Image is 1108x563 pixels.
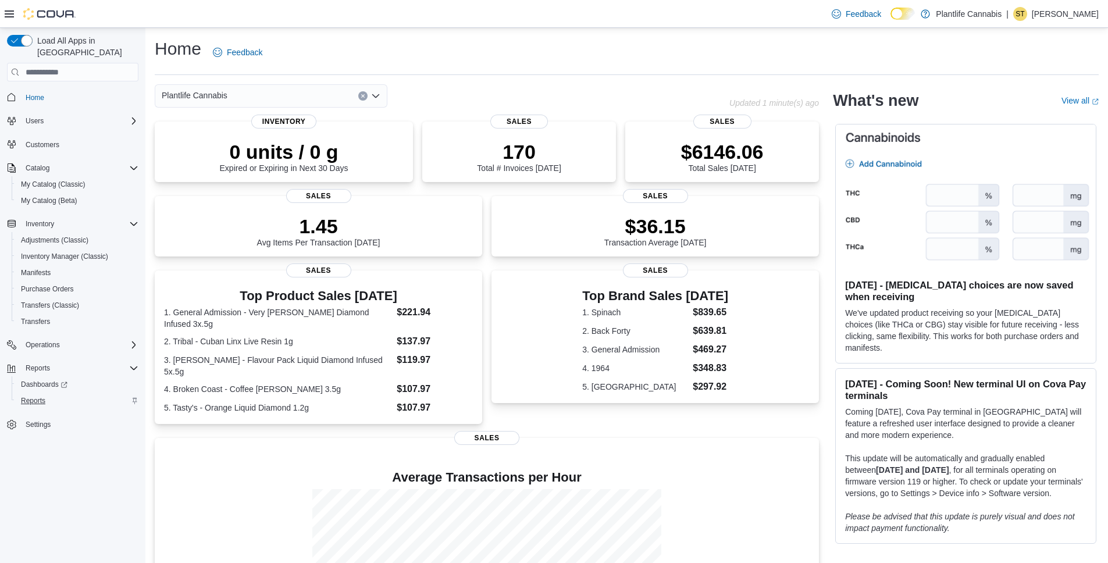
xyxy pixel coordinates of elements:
p: Updated 1 minute(s) ago [729,98,819,108]
button: Transfers (Classic) [12,297,143,313]
a: Customers [21,138,64,152]
p: | [1006,7,1009,21]
dt: 3. [PERSON_NAME] - Flavour Pack Liquid Diamond Infused 5x.5g [164,354,392,377]
a: Inventory Manager (Classic) [16,250,113,263]
span: Transfers [21,317,50,326]
button: My Catalog (Beta) [12,193,143,209]
div: Savana Thompson [1013,7,1027,21]
h3: [DATE] - Coming Soon! New terminal UI on Cova Pay terminals [845,378,1086,401]
dt: 2. Back Forty [582,325,688,337]
dd: $119.97 [397,353,473,367]
span: Dashboards [16,377,138,391]
nav: Complex example [7,84,138,463]
span: Settings [26,420,51,429]
span: My Catalog (Classic) [16,177,138,191]
span: Sales [693,115,751,129]
p: $6146.06 [681,140,764,163]
span: Sales [623,263,688,277]
a: View allExternal link [1061,96,1099,105]
a: Feedback [827,2,886,26]
p: Plantlife Cannabis [936,7,1002,21]
button: Settings [2,416,143,433]
button: Inventory Manager (Classic) [12,248,143,265]
p: [PERSON_NAME] [1032,7,1099,21]
button: Operations [21,338,65,352]
span: Sales [286,189,351,203]
dd: $839.65 [693,305,728,319]
img: Cova [23,8,76,20]
div: Total # Invoices [DATE] [477,140,561,173]
dt: 1. Spinach [582,307,688,318]
a: Transfers [16,315,55,329]
dt: 5. [GEOGRAPHIC_DATA] [582,381,688,393]
dd: $639.81 [693,324,728,338]
span: Purchase Orders [16,282,138,296]
a: Transfers (Classic) [16,298,84,312]
dd: $469.27 [693,343,728,357]
h2: What's new [833,91,918,110]
p: 170 [477,140,561,163]
span: Load All Apps in [GEOGRAPHIC_DATA] [33,35,138,58]
dt: 4. 1964 [582,362,688,374]
button: Reports [2,360,143,376]
button: Inventory [2,216,143,232]
dd: $137.97 [397,334,473,348]
a: My Catalog (Beta) [16,194,82,208]
span: Inventory Manager (Classic) [16,250,138,263]
span: Reports [21,361,138,375]
button: Transfers [12,313,143,330]
a: Purchase Orders [16,282,79,296]
span: Sales [286,263,351,277]
span: Inventory [21,217,138,231]
div: Total Sales [DATE] [681,140,764,173]
span: Home [26,93,44,102]
span: Transfers [16,315,138,329]
span: Catalog [21,161,138,175]
span: Reports [21,396,45,405]
span: Users [26,116,44,126]
a: Feedback [208,41,267,64]
span: Users [21,114,138,128]
span: Adjustments (Classic) [16,233,138,247]
span: My Catalog (Classic) [21,180,85,189]
button: Manifests [12,265,143,281]
span: Customers [26,140,59,149]
dt: 2. Tribal - Cuban Linx Live Resin 1g [164,336,392,347]
p: 1.45 [257,215,380,238]
p: 0 units / 0 g [220,140,348,163]
span: Dashboards [21,380,67,389]
button: Users [2,113,143,129]
span: Adjustments (Classic) [21,236,88,245]
span: Inventory Manager (Classic) [21,252,108,261]
dd: $107.97 [397,401,473,415]
button: Home [2,88,143,105]
button: Catalog [2,160,143,176]
span: Feedback [227,47,262,58]
p: This update will be automatically and gradually enabled between , for all terminals operating on ... [845,452,1086,499]
a: Home [21,91,49,105]
span: My Catalog (Beta) [16,194,138,208]
button: Adjustments (Classic) [12,232,143,248]
span: Reports [16,394,138,408]
span: Operations [21,338,138,352]
dt: 4. Broken Coast - Coffee [PERSON_NAME] 3.5g [164,383,392,395]
span: Sales [490,115,548,129]
dd: $221.94 [397,305,473,319]
span: Manifests [16,266,138,280]
button: Customers [2,136,143,153]
dt: 3. General Admission [582,344,688,355]
div: Expired or Expiring in Next 30 Days [220,140,348,173]
dd: $107.97 [397,382,473,396]
span: Settings [21,417,138,432]
button: Purchase Orders [12,281,143,297]
span: Feedback [846,8,881,20]
svg: External link [1092,98,1099,105]
span: Inventory [251,115,316,129]
button: Reports [12,393,143,409]
span: Operations [26,340,60,350]
h3: Top Product Sales [DATE] [164,289,473,303]
span: Purchase Orders [21,284,74,294]
span: Customers [21,137,138,152]
button: Open list of options [371,91,380,101]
